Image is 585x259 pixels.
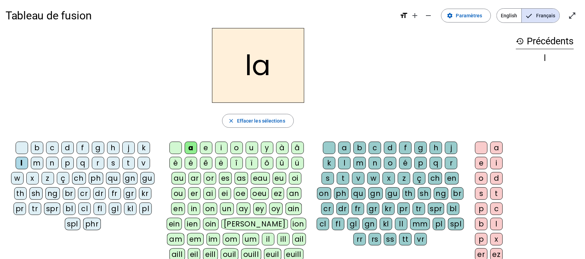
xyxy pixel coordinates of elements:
div: spl [448,218,464,230]
div: s [322,172,334,185]
div: û [276,157,289,169]
div: [PERSON_NAME] [221,218,288,230]
div: d [490,172,503,185]
div: fr [352,203,364,215]
div: ou [172,187,185,200]
div: tr [29,203,41,215]
div: z [398,172,410,185]
div: rr [353,233,366,245]
div: qu [351,187,366,200]
div: cl [317,218,329,230]
div: ch [72,172,86,185]
div: ay [237,203,251,215]
div: r [445,157,457,169]
h1: Tableau de fusion [6,5,394,27]
div: gn [363,218,377,230]
div: ng [45,187,60,200]
div: as [235,172,248,185]
div: u [246,142,258,154]
span: Français [522,9,560,23]
div: gl [347,218,360,230]
span: Effacer les sélections [237,117,285,125]
div: g [414,142,427,154]
div: es [219,172,232,185]
div: q [77,157,89,169]
div: r [92,157,104,169]
div: o [475,172,488,185]
div: pl [139,203,152,215]
div: dr [337,203,349,215]
div: v [138,157,150,169]
div: ph [334,187,349,200]
div: x [490,233,503,245]
div: b [31,142,43,154]
div: i [490,157,503,169]
mat-icon: close [228,118,234,124]
div: p [414,157,427,169]
div: pl [433,218,445,230]
div: ien [185,218,200,230]
button: Paramètres [441,9,491,23]
div: p [61,157,74,169]
div: c [490,203,503,215]
mat-icon: remove [425,11,433,20]
div: fl [332,218,344,230]
div: sh [29,187,43,200]
div: p [475,203,488,215]
div: ç [413,172,426,185]
div: au [172,172,186,185]
div: om [223,233,240,245]
div: i [215,142,228,154]
div: br [63,187,75,200]
div: d [384,142,396,154]
div: ss [384,233,396,245]
div: b [353,142,366,154]
div: gn [123,172,138,185]
div: ph [89,172,103,185]
div: un [220,203,234,215]
div: kr [139,187,151,200]
div: o [230,142,243,154]
div: en [171,203,185,215]
div: eu [273,172,286,185]
div: on [317,187,331,200]
div: spr [44,203,61,215]
div: spr [428,203,445,215]
div: ail [292,233,306,245]
mat-icon: format_size [400,11,408,20]
div: l [490,218,503,230]
button: Entrer en plein écran [566,9,579,23]
div: oin [203,218,219,230]
div: gr [367,203,379,215]
div: x [26,172,39,185]
div: kl [380,218,392,230]
div: ill [277,233,290,245]
div: spl [65,218,81,230]
div: fl [94,203,106,215]
div: gr [124,187,136,200]
div: l [516,54,574,62]
div: î [230,157,243,169]
div: ei [219,187,231,200]
div: s [107,157,120,169]
div: l [338,157,351,169]
div: eau [251,172,270,185]
div: a [490,142,503,154]
div: bl [63,203,76,215]
div: é [185,157,197,169]
div: cr [321,203,334,215]
div: k [138,142,150,154]
div: ch [428,172,442,185]
div: v [352,172,365,185]
div: on [203,203,217,215]
div: qu [106,172,120,185]
div: fr [108,187,121,200]
div: p [475,233,488,245]
div: é [399,157,412,169]
div: m [31,157,43,169]
div: j [445,142,457,154]
div: ion [291,218,307,230]
div: c [369,142,381,154]
div: o [384,157,396,169]
div: ll [395,218,408,230]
